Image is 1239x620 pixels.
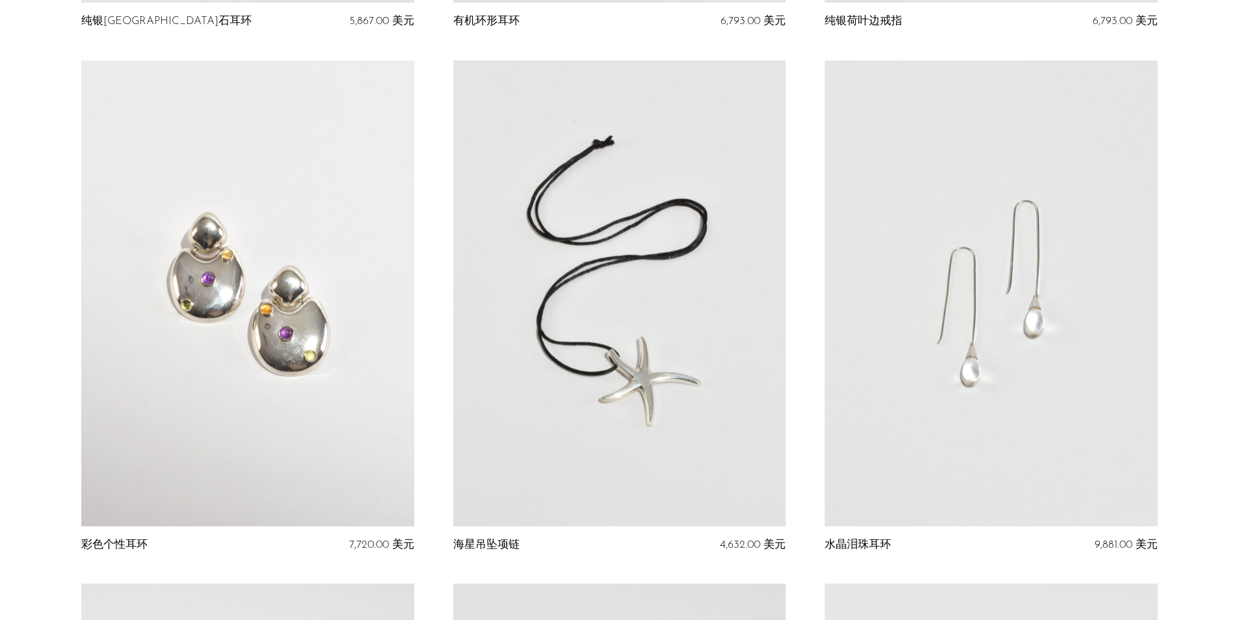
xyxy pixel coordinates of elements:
font: 9,881.00 美元 [1095,539,1158,550]
a: 有机环形耳环 [453,16,520,27]
font: 7,720.00 美元 [349,539,414,550]
font: 6,793.00 美元 [721,16,786,27]
a: 海星吊坠项链 [453,539,520,551]
a: 彩色个性耳环 [81,539,148,551]
font: 5,867.00 美元 [349,16,414,27]
a: 纯银[GEOGRAPHIC_DATA]石耳环 [81,16,252,27]
a: 水晶泪珠耳环 [825,539,891,551]
font: 6,793.00 美元 [1093,16,1158,27]
font: 水晶泪珠耳环 [825,539,891,550]
a: 纯银荷叶边戒指 [825,16,902,27]
font: 海星吊坠项链 [453,539,520,550]
font: 4,632.00 美元 [720,539,786,550]
font: 彩色个性耳环 [81,539,148,550]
